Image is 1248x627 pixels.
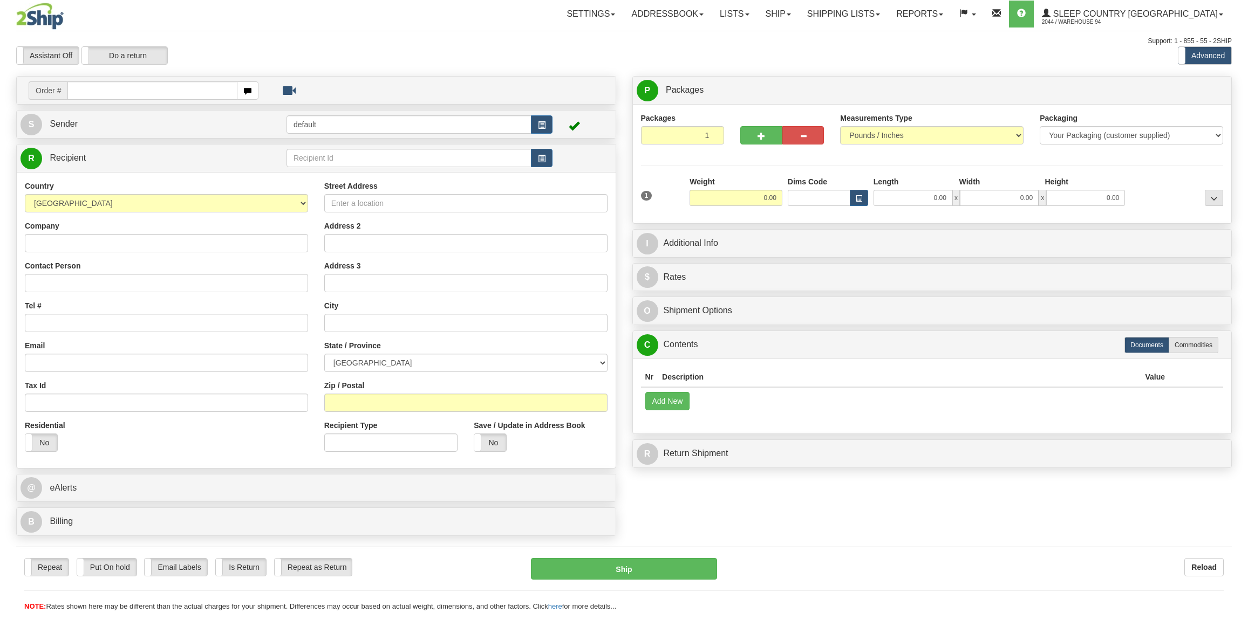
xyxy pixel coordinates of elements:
[637,80,658,101] span: P
[25,260,80,271] label: Contact Person
[24,602,46,610] span: NOTE:
[888,1,951,27] a: Reports
[637,232,1228,254] a: IAdditional Info
[1178,47,1231,64] label: Advanced
[324,260,361,271] label: Address 3
[1039,190,1046,206] span: x
[874,176,899,187] label: Length
[25,300,42,311] label: Tel #
[690,176,714,187] label: Weight
[637,79,1228,101] a: P Packages
[50,153,86,162] span: Recipient
[1141,367,1169,387] th: Value
[275,559,352,576] label: Repeat as Return
[641,191,652,201] span: 1
[1042,17,1123,27] span: 2044 / Warehouse 94
[658,367,1141,387] th: Description
[840,113,912,123] label: Measurements Type
[21,511,612,533] a: B Billing
[1191,563,1217,571] b: Reload
[788,176,827,187] label: Dims Code
[637,443,1228,465] a: RReturn Shipment
[16,37,1232,46] div: Support: 1 - 855 - 55 - 2SHIP
[25,559,69,576] label: Repeat
[50,516,73,526] span: Billing
[25,434,57,451] label: No
[1034,1,1231,27] a: Sleep Country [GEOGRAPHIC_DATA] 2044 / Warehouse 94
[637,300,658,322] span: O
[1051,9,1218,18] span: Sleep Country [GEOGRAPHIC_DATA]
[25,221,59,231] label: Company
[287,115,531,134] input: Sender Id
[82,47,167,64] label: Do a return
[21,477,42,499] span: @
[641,113,676,123] label: Packages
[21,147,257,169] a: R Recipient
[21,114,42,135] span: S
[324,221,361,231] label: Address 2
[16,602,1232,612] div: Rates shown here may be different than the actual charges for your shipment. Differences may occu...
[21,148,42,169] span: R
[637,266,658,288] span: $
[50,483,77,492] span: eAlerts
[16,3,64,30] img: logo2044.jpg
[1205,190,1223,206] div: ...
[474,434,506,451] label: No
[324,420,378,431] label: Recipient Type
[324,181,378,191] label: Street Address
[25,340,45,351] label: Email
[145,559,207,576] label: Email Labels
[637,233,658,254] span: I
[324,300,338,311] label: City
[324,380,365,391] label: Zip / Postal
[637,266,1228,288] a: $Rates
[952,190,960,206] span: x
[25,181,54,191] label: Country
[645,392,690,410] button: Add New
[1169,337,1218,353] label: Commodities
[324,194,608,212] input: Enter a location
[637,443,658,465] span: R
[799,1,888,27] a: Shipping lists
[1040,113,1077,123] label: Packaging
[77,559,137,576] label: Put On hold
[637,334,1228,356] a: CContents
[216,559,266,576] label: Is Return
[641,367,658,387] th: Nr
[1045,176,1068,187] label: Height
[287,149,531,167] input: Recipient Id
[959,176,980,187] label: Width
[531,558,718,580] button: Ship
[25,380,46,391] label: Tax Id
[758,1,799,27] a: Ship
[1223,258,1247,368] iframe: chat widget
[21,113,287,135] a: S Sender
[548,602,562,610] a: here
[637,300,1228,322] a: OShipment Options
[474,420,585,431] label: Save / Update in Address Book
[21,511,42,533] span: B
[1184,558,1224,576] button: Reload
[17,47,79,64] label: Assistant Off
[29,81,67,100] span: Order #
[623,1,712,27] a: Addressbook
[1124,337,1169,353] label: Documents
[25,420,65,431] label: Residential
[324,340,381,351] label: State / Province
[558,1,623,27] a: Settings
[666,85,704,94] span: Packages
[50,119,78,128] span: Sender
[637,334,658,356] span: C
[21,477,612,499] a: @ eAlerts
[712,1,757,27] a: Lists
